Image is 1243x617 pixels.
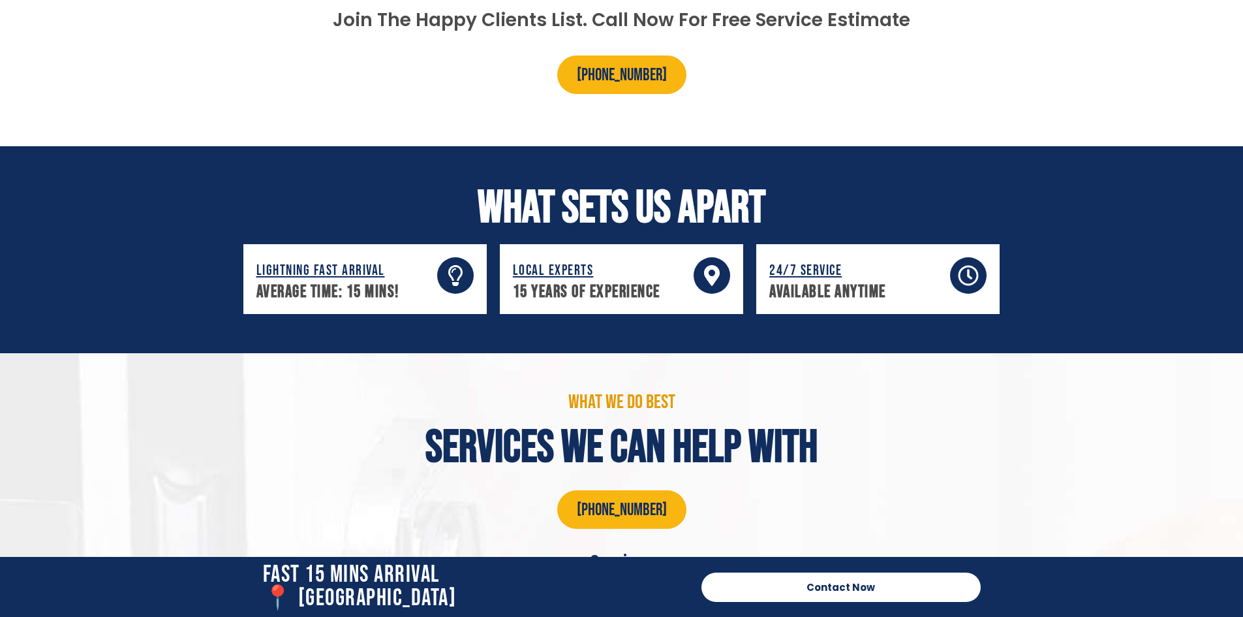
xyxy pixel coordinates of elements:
span: 24/7 Service [769,262,842,279]
span: [PHONE_NUMBER] [577,500,667,521]
span: Contact Now [806,582,875,592]
p: Services [237,552,1007,569]
span: Lightning fast arrival [256,262,385,279]
h4: services we can help with [237,425,1007,471]
h4: Join the happy clients list. call now for free Service estimate [237,11,1007,29]
span: [PHONE_NUMBER] [577,65,667,86]
h2: Fast 15 Mins Arrival 📍 [GEOGRAPHIC_DATA] [263,563,688,610]
a: Contact Now [701,573,981,602]
span: Local Experts [513,262,594,279]
h2: What Sets Us Apart [237,185,1007,231]
p: 15 Years of Experience [513,283,684,301]
p: what we do best [237,392,1007,412]
a: [PHONE_NUMBER] [557,490,686,529]
p: Average time: 15 Mins! [256,283,427,301]
a: [PHONE_NUMBER] [557,55,686,94]
p: Available anytime [769,283,940,301]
